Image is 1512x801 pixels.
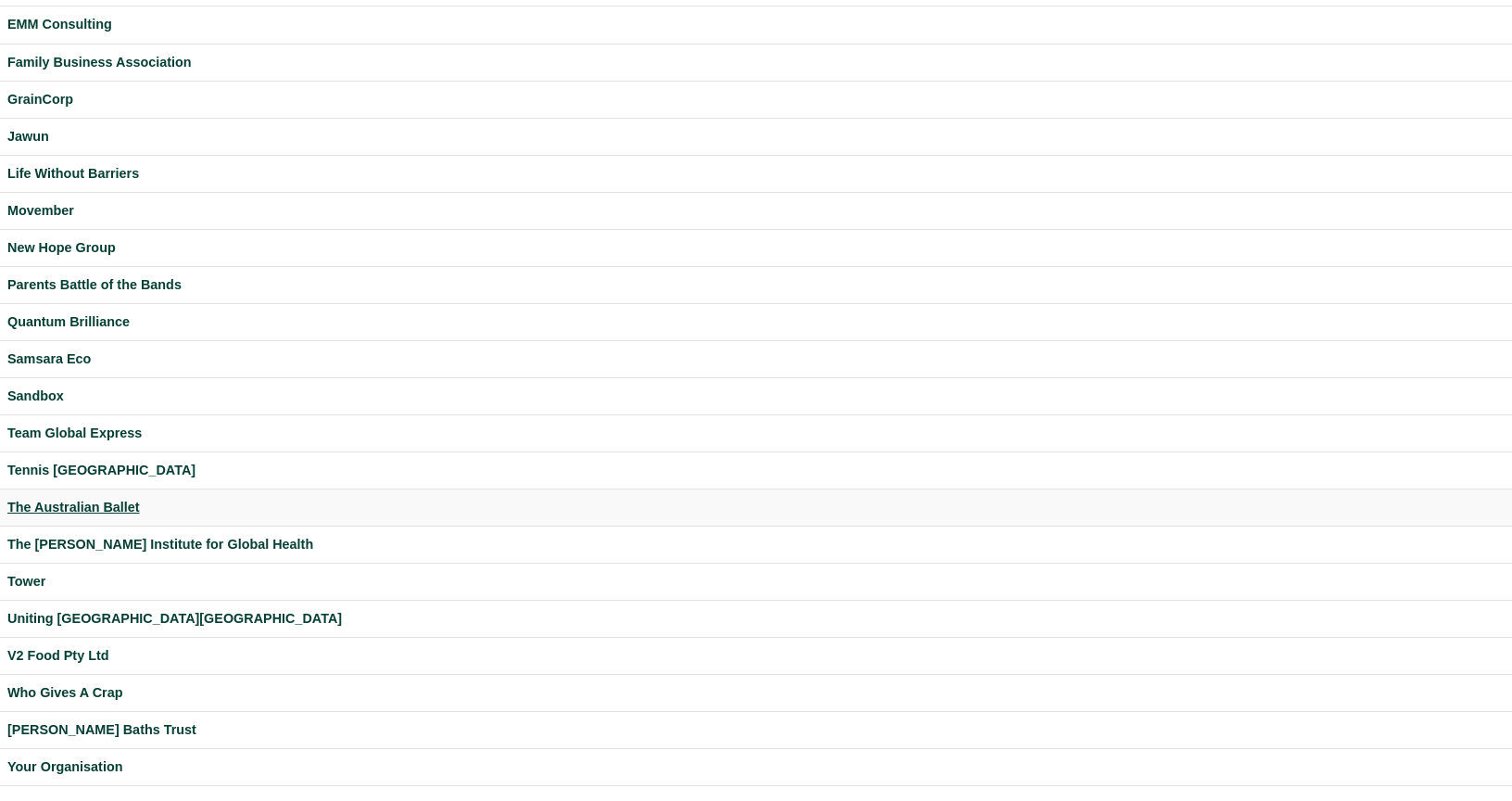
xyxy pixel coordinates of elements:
a: The [PERSON_NAME] Institute for Global Health [7,534,1505,555]
a: Team Global Express [7,423,1505,444]
a: Movember [7,200,1505,222]
a: Family Business Association [7,52,1505,73]
a: Jawun [7,126,1505,147]
a: Quantum Brilliance [7,311,1505,333]
a: V2 Food Pty Ltd [7,645,1505,667]
a: Who Gives A Crap [7,682,1505,704]
a: Parents Battle of the Bands [7,274,1505,296]
a: New Hope Group [7,237,1505,259]
a: Uniting [GEOGRAPHIC_DATA][GEOGRAPHIC_DATA] [7,608,1505,629]
a: Life Without Barriers [7,163,1505,184]
a: Sandbox [7,386,1505,407]
a: GrainCorp [7,89,1505,110]
a: Tower [7,571,1505,592]
a: Your Organisation [7,756,1505,778]
a: [PERSON_NAME] Baths Trust [7,719,1505,741]
a: Tennis [GEOGRAPHIC_DATA] [7,460,1505,481]
a: Samsara Eco [7,349,1505,370]
a: The Australian Ballet [7,497,1505,518]
a: EMM Consulting [7,14,1505,35]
